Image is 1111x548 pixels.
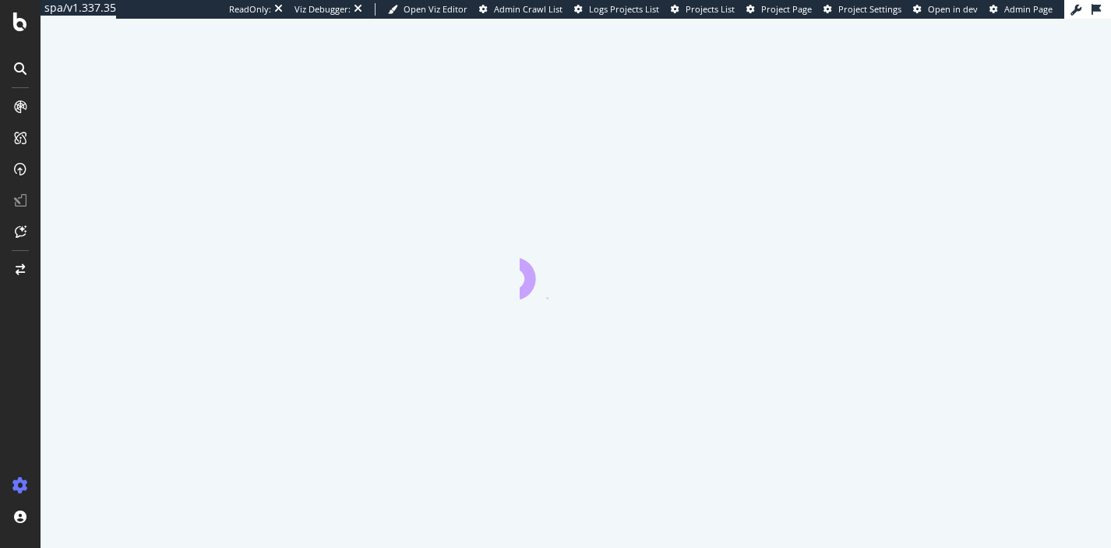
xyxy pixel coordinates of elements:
span: Project Settings [838,3,901,15]
div: ReadOnly: [229,3,271,16]
a: Admin Crawl List [479,3,563,16]
span: Project Page [761,3,812,15]
a: Open Viz Editor [388,3,467,16]
div: animation [520,243,632,299]
span: Open in dev [928,3,978,15]
span: Admin Crawl List [494,3,563,15]
div: Viz Debugger: [295,3,351,16]
a: Open in dev [913,3,978,16]
span: Admin Page [1004,3,1053,15]
span: Logs Projects List [589,3,659,15]
a: Logs Projects List [574,3,659,16]
a: Admin Page [989,3,1053,16]
span: Projects List [686,3,735,15]
a: Project Settings [824,3,901,16]
a: Projects List [671,3,735,16]
span: Open Viz Editor [404,3,467,15]
a: Project Page [746,3,812,16]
